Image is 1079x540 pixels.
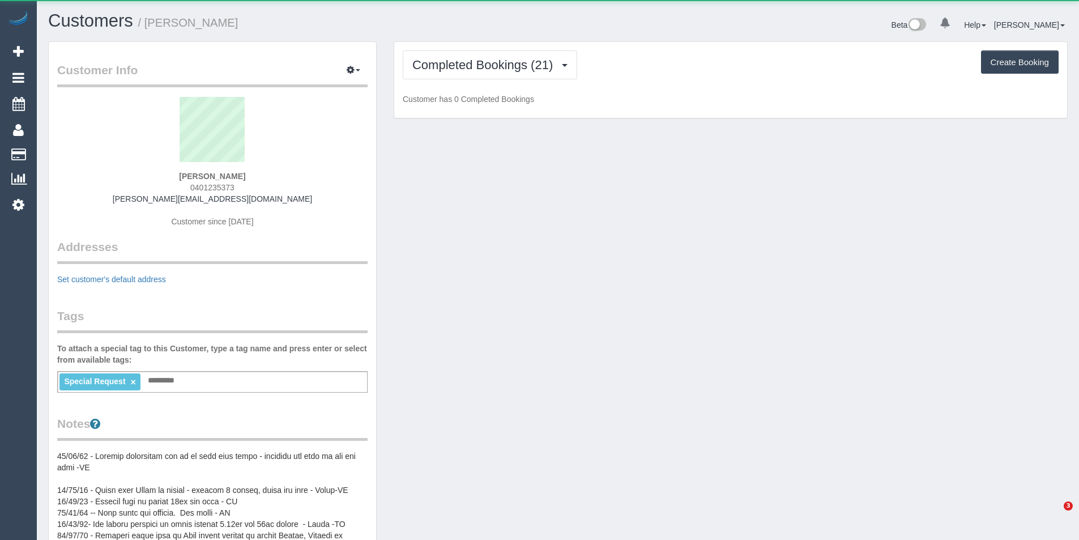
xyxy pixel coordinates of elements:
img: New interface [907,18,926,33]
small: / [PERSON_NAME] [138,16,238,29]
strong: [PERSON_NAME] [179,172,245,181]
span: 0401235373 [190,183,234,192]
img: Automaid Logo [7,11,29,27]
a: Customers [48,11,133,31]
p: Customer has 0 Completed Bookings [403,93,1059,105]
span: Completed Bookings (21) [412,58,558,72]
button: Completed Bookings (21) [403,50,577,79]
a: [PERSON_NAME][EMAIL_ADDRESS][DOMAIN_NAME] [113,194,312,203]
a: [PERSON_NAME] [994,20,1065,29]
a: Set customer's default address [57,275,166,284]
legend: Customer Info [57,62,368,87]
label: To attach a special tag to this Customer, type a tag name and press enter or select from availabl... [57,343,368,365]
button: Create Booking [981,50,1059,74]
span: Special Request [64,377,125,386]
span: 3 [1064,501,1073,511]
a: Help [964,20,986,29]
legend: Tags [57,308,368,333]
iframe: Intercom live chat [1040,501,1068,529]
legend: Notes [57,415,368,441]
a: Beta [892,20,927,29]
a: × [130,377,135,387]
span: Customer since [DATE] [171,217,253,226]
